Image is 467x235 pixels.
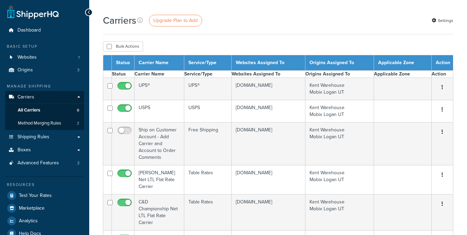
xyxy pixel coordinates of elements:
span: Carriers [17,94,34,100]
th: Origins Assigned To [305,71,374,78]
th: Status [112,55,135,71]
span: Method Merging Rules [18,120,61,126]
span: Origins [17,67,33,73]
a: Origins 3 [5,64,84,77]
td: [DOMAIN_NAME] [231,100,305,122]
td: UPS® [135,78,184,100]
li: Advanced Features [5,157,84,169]
td: USPS [184,100,231,122]
th: Websites Assigned To [231,55,305,71]
span: 1 [78,55,80,60]
div: Basic Setup [5,44,84,49]
a: Shipping Rules [5,131,84,143]
a: Websites 1 [5,51,84,64]
span: All Carriers [18,107,40,113]
span: 2 [77,160,80,166]
span: 2 [77,120,79,126]
a: All Carriers 6 [5,104,84,117]
td: C&D Championship Net LTL Flat Rate Carrier [135,195,184,231]
span: Advanced Features [17,160,59,166]
th: Applicable Zone [374,55,432,71]
a: Method Merging Rules 2 [5,117,84,130]
a: Analytics [5,215,84,227]
a: Test Your Rates [5,189,84,202]
span: Shipping Rules [17,134,49,140]
a: Upgrade Plan to Add [149,15,202,26]
li: Carriers [5,91,84,130]
td: [DOMAIN_NAME] [231,78,305,100]
span: Analytics [19,218,38,224]
span: Dashboard [17,27,41,33]
a: Settings [432,16,453,25]
td: Kent Warehouse Mobix Logan UT [305,195,374,231]
a: Dashboard [5,24,84,37]
a: Boxes [5,144,84,156]
td: [DOMAIN_NAME] [231,165,305,195]
th: Origins Assigned To [305,55,374,71]
td: Ship on Customer Account - Add Carrier and Account to Order Comments [135,122,184,165]
span: Marketplace [19,205,45,211]
th: Carrier Name [135,71,184,78]
th: Applicable Zone [374,71,432,78]
a: Advanced Features 2 [5,157,84,169]
td: [DOMAIN_NAME] [231,122,305,165]
li: Websites [5,51,84,64]
td: Kent Warehouse Mobix Logan UT [305,100,374,122]
a: Carriers [5,91,84,104]
h1: Carriers [103,14,136,27]
th: Action [432,71,453,78]
td: Table Rates [184,195,231,231]
td: Kent Warehouse Mobix Logan UT [305,165,374,195]
div: Manage Shipping [5,83,84,89]
li: Method Merging Rules [5,117,84,130]
div: Resources [5,182,84,188]
td: [DOMAIN_NAME] [231,195,305,231]
td: UPS® [184,78,231,100]
td: Table Rates [184,165,231,195]
td: Kent Warehouse Mobix Logan UT [305,78,374,100]
td: Free Shipping [184,122,231,165]
td: [PERSON_NAME] Net LTL Flat Rate Carrier [135,165,184,195]
button: Bulk Actions [103,41,143,51]
th: Service/Type [184,55,231,71]
th: Action [432,55,453,71]
span: 3 [77,67,80,73]
li: All Carriers [5,104,84,117]
th: Status [112,71,135,78]
span: Test Your Rates [19,193,52,199]
span: Boxes [17,147,31,153]
th: Websites Assigned To [231,71,305,78]
a: Marketplace [5,202,84,214]
span: 6 [77,107,79,113]
li: Origins [5,64,84,77]
a: ShipperHQ Home [7,5,59,19]
span: Upgrade Plan to Add [153,17,198,24]
th: Service/Type [184,71,231,78]
span: Websites [17,55,37,60]
td: USPS [135,100,184,122]
td: Kent Warehouse Mobix Logan UT [305,122,374,165]
th: Carrier Name [135,55,184,71]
